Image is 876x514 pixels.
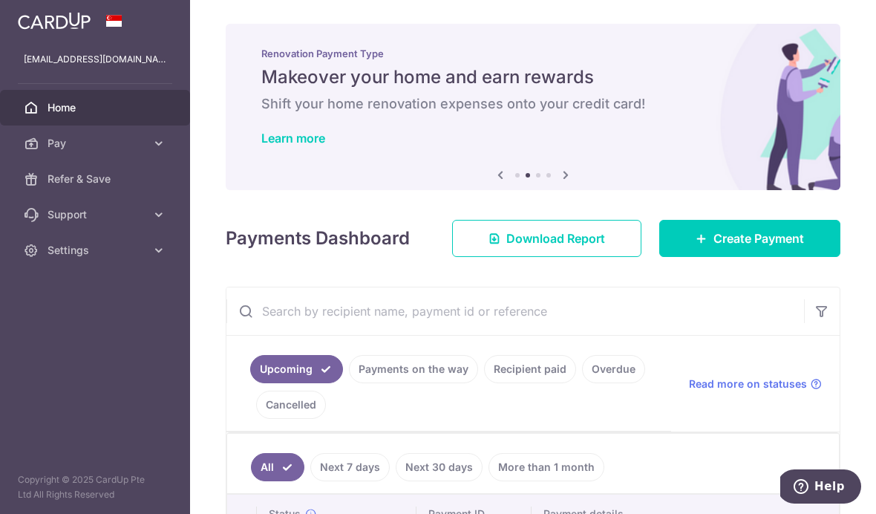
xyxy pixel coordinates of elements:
span: Pay [48,136,146,151]
h4: Payments Dashboard [226,225,410,252]
input: Search by recipient name, payment id or reference [226,287,804,335]
img: CardUp [18,12,91,30]
iframe: Opens a widget where you can find more information [780,469,861,507]
a: Recipient paid [484,355,576,383]
a: More than 1 month [488,453,604,481]
span: Refer & Save [48,172,146,186]
h5: Makeover your home and earn rewards [261,65,805,89]
span: Settings [48,243,146,258]
span: Home [48,100,146,115]
a: Next 7 days [310,453,390,481]
p: Renovation Payment Type [261,48,805,59]
span: Support [48,207,146,222]
span: Download Report [506,230,605,247]
h6: Shift your home renovation expenses onto your credit card! [261,95,805,113]
p: [EMAIL_ADDRESS][DOMAIN_NAME] [24,52,166,67]
a: Download Report [452,220,641,257]
img: Renovation banner [226,24,840,190]
span: Create Payment [713,230,804,247]
a: Upcoming [250,355,343,383]
a: Read more on statuses [689,377,822,391]
a: Overdue [582,355,645,383]
a: Cancelled [256,391,326,419]
a: Payments on the way [349,355,478,383]
a: All [251,453,304,481]
a: Learn more [261,131,325,146]
a: Next 30 days [396,453,483,481]
a: Create Payment [659,220,840,257]
span: Read more on statuses [689,377,807,391]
